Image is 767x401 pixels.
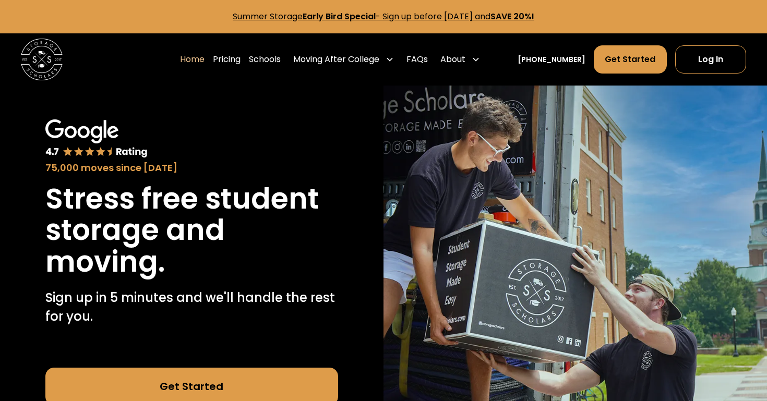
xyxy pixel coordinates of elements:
[45,161,338,175] div: 75,000 moves since [DATE]
[436,45,484,74] div: About
[45,119,148,159] img: Google 4.7 star rating
[45,183,338,278] h1: Stress free student storage and moving.
[21,39,63,80] img: Storage Scholars main logo
[303,10,376,22] strong: Early Bird Special
[21,39,63,80] a: home
[490,10,534,22] strong: SAVE 20%!
[594,45,666,74] a: Get Started
[675,45,746,74] a: Log In
[518,54,585,65] a: [PHONE_NUMBER]
[293,53,379,66] div: Moving After College
[180,45,205,74] a: Home
[249,45,281,74] a: Schools
[289,45,398,74] div: Moving After College
[233,10,534,22] a: Summer StorageEarly Bird Special- Sign up before [DATE] andSAVE 20%!
[213,45,241,74] a: Pricing
[440,53,465,66] div: About
[45,288,338,326] p: Sign up in 5 minutes and we'll handle the rest for you.
[406,45,428,74] a: FAQs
